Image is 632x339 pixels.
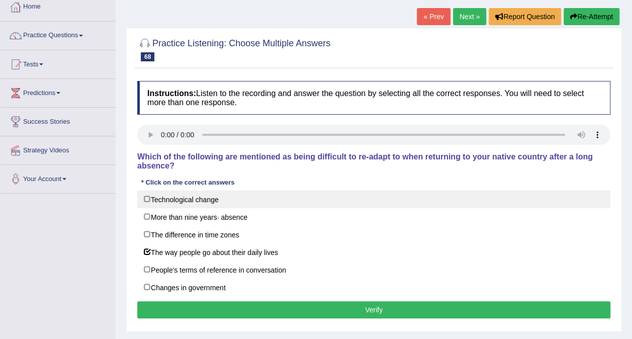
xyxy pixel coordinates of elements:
button: Re-Attempt [564,8,619,25]
label: People's terms of reference in conversation [137,261,610,279]
a: Next » [453,8,486,25]
div: * Click on the correct answers [137,178,238,188]
a: Tests [1,50,115,75]
h4: Listen to the recording and answer the question by selecting all the correct responses. You will ... [137,81,610,115]
b: Instructions: [147,89,196,98]
span: 68 [141,52,154,61]
a: Your Account [1,165,115,190]
a: Strategy Videos [1,136,115,161]
label: More than nine years· absence [137,208,610,226]
a: Success Stories [1,108,115,133]
label: The difference in time zones [137,225,610,243]
a: Practice Questions [1,22,115,47]
a: Predictions [1,79,115,104]
h2: Practice Listening: Choose Multiple Answers [137,36,330,61]
h4: Which of the following are mentioned as being difficult to re-adapt to when returning to your nat... [137,152,610,170]
label: Changes in government [137,278,610,296]
label: The way people go about their daily lives [137,243,610,261]
button: Report Question [489,8,561,25]
label: Technological change [137,190,610,208]
a: « Prev [417,8,450,25]
button: Verify [137,301,610,318]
